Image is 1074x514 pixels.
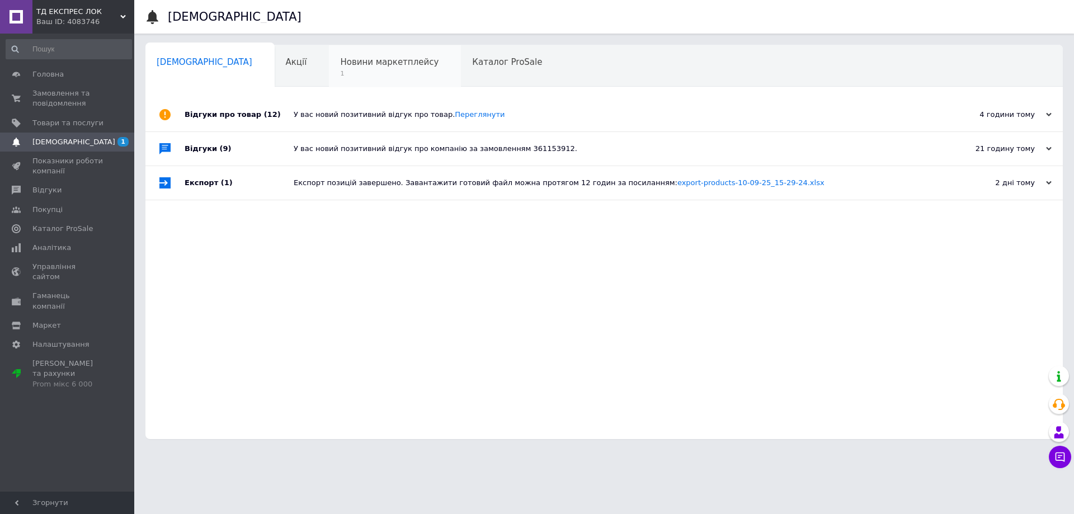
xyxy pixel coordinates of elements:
[32,291,103,311] span: Гаманець компанії
[32,118,103,128] span: Товари та послуги
[32,137,115,147] span: [DEMOGRAPHIC_DATA]
[168,10,302,23] h1: [DEMOGRAPHIC_DATA]
[1049,446,1071,468] button: Чат з покупцем
[294,178,940,188] div: Експорт позицій завершено. Завантажити готовий файл можна протягом 12 годин за посиланням:
[157,57,252,67] span: [DEMOGRAPHIC_DATA]
[32,156,103,176] span: Показники роботи компанії
[455,110,505,119] a: Переглянути
[32,88,103,109] span: Замовлення та повідомлення
[36,17,134,27] div: Ваш ID: 4083746
[940,144,1052,154] div: 21 годину тому
[264,110,281,119] span: (12)
[32,379,103,389] div: Prom мікс 6 000
[340,69,439,78] span: 1
[185,166,294,200] div: Експорт
[294,144,940,154] div: У вас новий позитивний відгук про компанію за замовленням 361153912.
[36,7,120,17] span: ТД ЕКСПРЕС ЛОК
[117,137,129,147] span: 1
[6,39,132,59] input: Пошук
[32,359,103,389] span: [PERSON_NAME] та рахунки
[294,110,940,120] div: У вас новий позитивний відгук про товар.
[32,185,62,195] span: Відгуки
[32,320,61,331] span: Маркет
[340,57,439,67] span: Новини маркетплейсу
[472,57,542,67] span: Каталог ProSale
[32,243,71,253] span: Аналітика
[940,178,1052,188] div: 2 дні тому
[32,262,103,282] span: Управління сайтом
[32,339,89,350] span: Налаштування
[220,144,232,153] span: (9)
[221,178,233,187] span: (1)
[940,110,1052,120] div: 4 години тому
[32,69,64,79] span: Головна
[185,98,294,131] div: Відгуки про товар
[32,224,93,234] span: Каталог ProSale
[677,178,825,187] a: export-products-10-09-25_15-29-24.xlsx
[286,57,307,67] span: Акції
[32,205,63,215] span: Покупці
[185,132,294,166] div: Відгуки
